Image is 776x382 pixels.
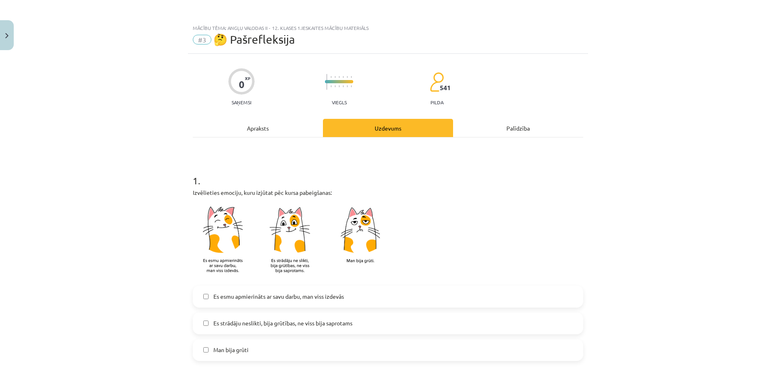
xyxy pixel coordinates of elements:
span: #3 [193,35,211,44]
h1: 1 . [193,161,583,186]
input: Es strādāju neslikti, bija grūtības, ne viss bija saprotams [203,321,209,326]
p: Saņemsi [228,99,255,105]
img: icon-short-line-57e1e144782c952c97e751825c79c345078a6d821885a25fce030b3d8c18986b.svg [347,85,348,87]
p: Viegls [332,99,347,105]
img: icon-long-line-d9ea69661e0d244f92f715978eff75569469978d946b2353a9bb055b3ed8787d.svg [327,74,327,90]
img: icon-short-line-57e1e144782c952c97e751825c79c345078a6d821885a25fce030b3d8c18986b.svg [347,76,348,78]
span: XP [245,76,250,80]
p: pilda [430,99,443,105]
div: Palīdzība [453,119,583,137]
img: icon-short-line-57e1e144782c952c97e751825c79c345078a6d821885a25fce030b3d8c18986b.svg [351,85,352,87]
p: Izvēlieties emociju, kuru izjūtat pēc kursa pabeigšanas: [193,188,583,197]
input: Man bija grūti [203,347,209,352]
input: Es esmu apmierināts ar savu darbu, man viss izdevās [203,294,209,299]
div: 0 [239,79,245,90]
span: Es esmu apmierināts ar savu darbu, man viss izdevās [213,292,344,301]
span: Man bija grūti [213,346,249,354]
div: Mācību tēma: Angļu valodas ii - 12. klases 1.ieskaites mācību materiāls [193,25,583,31]
span: 541 [440,84,451,91]
span: 🤔 Pašrefleksija [213,33,295,46]
img: icon-close-lesson-0947bae3869378f0d4975bcd49f059093ad1ed9edebbc8119c70593378902aed.svg [5,33,8,38]
div: Uzdevums [323,119,453,137]
span: Es strādāju neslikti, bija grūtības, ne viss bija saprotams [213,319,352,327]
img: icon-short-line-57e1e144782c952c97e751825c79c345078a6d821885a25fce030b3d8c18986b.svg [351,76,352,78]
img: students-c634bb4e5e11cddfef0936a35e636f08e4e9abd3cc4e673bd6f9a4125e45ecb1.svg [430,72,444,92]
div: Apraksts [193,119,323,137]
